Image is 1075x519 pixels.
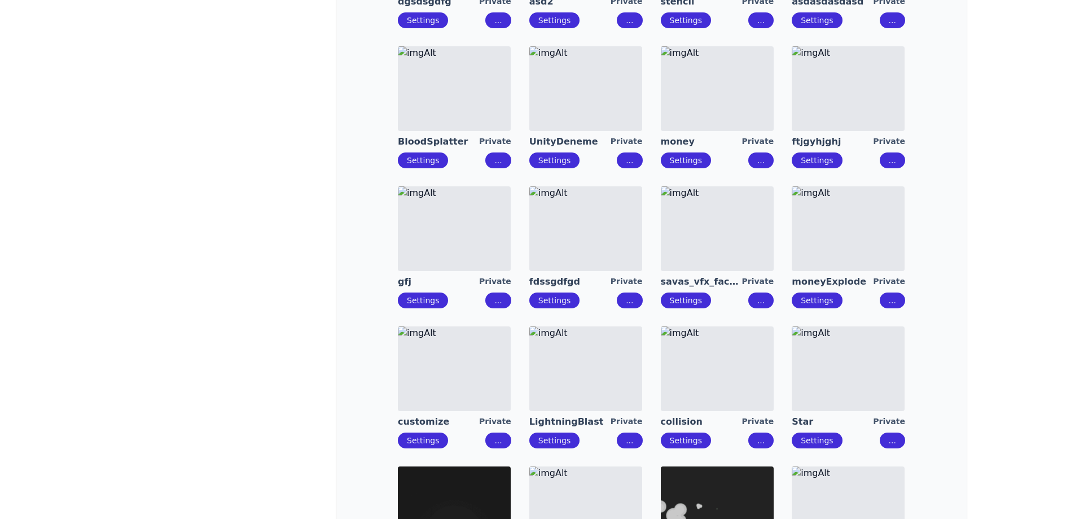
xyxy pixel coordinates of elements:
[617,12,642,28] button: ...
[398,433,448,448] button: Settings
[398,152,448,168] button: Settings
[873,276,905,288] div: Private
[792,433,842,448] button: Settings
[661,186,774,271] img: imgAlt
[529,433,580,448] button: Settings
[529,136,611,148] a: UnityDeneme
[398,326,511,411] img: imgAlt
[538,436,571,445] a: Settings
[398,186,511,271] img: imgAlt
[742,416,774,428] div: Private
[792,186,905,271] img: imgAlt
[398,12,448,28] button: Settings
[880,152,905,168] button: ...
[661,293,711,308] button: Settings
[485,433,511,448] button: ...
[611,416,643,428] div: Private
[880,293,905,308] button: ...
[742,276,774,288] div: Private
[398,293,448,308] button: Settings
[792,326,905,411] img: imgAlt
[661,433,711,448] button: Settings
[661,46,774,131] img: imgAlt
[479,136,511,148] div: Private
[529,152,580,168] button: Settings
[792,136,873,148] a: ftjgyhjghj
[407,296,439,305] a: Settings
[407,436,439,445] a: Settings
[617,433,642,448] button: ...
[880,12,905,28] button: ...
[801,296,833,305] a: Settings
[485,12,511,28] button: ...
[792,276,873,288] a: moneyExplode
[538,16,571,25] a: Settings
[670,16,702,25] a: Settings
[529,326,642,411] img: imgAlt
[801,156,833,165] a: Settings
[617,293,642,308] button: ...
[529,276,611,288] a: fdssgdfgd
[748,152,774,168] button: ...
[661,276,742,288] a: savas_vfx_factory
[398,46,511,131] img: imgAlt
[529,46,642,131] img: imgAlt
[485,293,511,308] button: ...
[792,46,905,131] img: imgAlt
[742,136,774,148] div: Private
[661,136,742,148] a: money
[792,416,873,428] a: Star
[792,152,842,168] button: Settings
[670,296,702,305] a: Settings
[661,326,774,411] img: imgAlt
[748,433,774,448] button: ...
[748,12,774,28] button: ...
[873,136,905,148] div: Private
[398,136,479,148] a: BloodSplatter
[398,416,479,428] a: customize
[529,293,580,308] button: Settings
[529,186,642,271] img: imgAlt
[661,416,742,428] a: collision
[748,293,774,308] button: ...
[792,293,842,308] button: Settings
[529,12,580,28] button: Settings
[611,136,643,148] div: Private
[407,16,439,25] a: Settings
[880,433,905,448] button: ...
[661,152,711,168] button: Settings
[801,16,833,25] a: Settings
[617,152,642,168] button: ...
[485,152,511,168] button: ...
[407,156,439,165] a: Settings
[611,276,643,288] div: Private
[670,156,702,165] a: Settings
[538,156,571,165] a: Settings
[661,12,711,28] button: Settings
[792,12,842,28] button: Settings
[398,276,479,288] a: gfj
[670,436,702,445] a: Settings
[479,416,511,428] div: Private
[801,436,833,445] a: Settings
[529,416,611,428] a: LightningBlast
[538,296,571,305] a: Settings
[873,416,905,428] div: Private
[479,276,511,288] div: Private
